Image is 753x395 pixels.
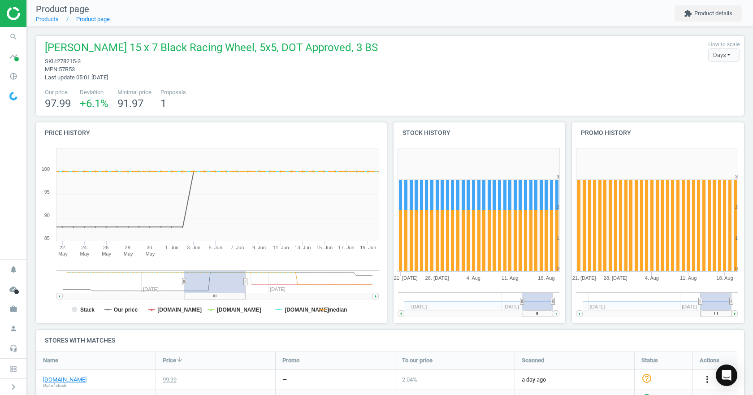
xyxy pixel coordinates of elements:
[230,245,244,250] tspan: 7. Jun
[103,245,110,250] tspan: 26.
[2,381,25,393] button: chevron_right
[7,7,70,20] img: ajHJNr6hYgQAAAAASUVORK5CYII=
[282,356,299,365] span: Promo
[5,281,22,298] i: cloud_done
[36,330,744,351] h4: Stores with matches
[572,122,744,143] h4: Promo history
[702,374,713,385] i: more_vert
[58,251,68,256] tspan: May
[147,245,153,250] tspan: 30.
[36,122,387,143] h4: Price history
[125,245,132,250] tspan: 28.
[43,356,58,365] span: Name
[165,245,179,250] tspan: 1. Jun
[217,307,261,313] tspan: [DOMAIN_NAME]
[675,5,742,22] button: extensionProduct details
[59,66,75,73] span: 57R53
[328,307,347,313] tspan: median
[176,356,183,363] i: arrow_downward
[394,122,566,143] h4: Stock history
[45,66,59,73] span: mpn :
[157,307,202,313] tspan: [DOMAIN_NAME]
[102,251,111,256] tspan: May
[76,16,110,22] a: Product page
[572,275,596,281] tspan: 21. [DATE]
[735,235,738,241] text: 1
[187,245,200,250] tspan: 3. Jun
[36,4,89,14] span: Product page
[502,275,518,281] tspan: 11. Aug
[163,376,177,384] div: 99.99
[45,74,108,81] span: Last update 05:01 [DATE]
[9,92,17,100] img: wGWNvw8QSZomAAAAABJRU5ErkJggg==
[5,68,22,85] i: pie_chart_outlined
[338,245,355,250] tspan: 17. Jun
[163,356,176,365] span: Price
[80,251,90,256] tspan: May
[680,275,697,281] tspan: 11. Aug
[702,374,713,386] button: more_vert
[160,97,166,110] span: 1
[556,204,559,210] text: 2
[273,245,289,250] tspan: 11. Jun
[45,97,71,110] span: 97.99
[360,245,376,250] tspan: 19. Jun
[522,376,627,384] span: a day ago
[8,382,19,392] i: chevron_right
[45,58,57,65] span: sku :
[5,300,22,317] i: work
[556,174,559,179] text: 3
[114,307,138,313] tspan: Our price
[5,320,22,337] i: person
[44,235,50,241] text: 85
[45,40,378,57] span: [PERSON_NAME] 15 x 7 Black Racing Wheel, 5x5, DOT Approved, 3 BS
[44,213,50,218] text: 90
[645,275,659,281] tspan: 4. Aug
[43,382,66,389] span: Out of stock
[556,266,559,271] text: 0
[43,376,87,384] a: [DOMAIN_NAME]
[708,41,740,48] label: How to scale
[466,275,480,281] tspan: 4. Aug
[42,166,50,172] text: 100
[5,261,22,278] i: notifications
[717,275,733,281] tspan: 18. Aug
[316,245,333,250] tspan: 15. Jun
[145,251,155,256] tspan: May
[538,275,554,281] tspan: 18. Aug
[282,376,287,384] div: —
[5,48,22,65] i: timeline
[5,28,22,45] i: search
[160,88,186,96] span: Proposals
[60,245,66,250] tspan: 22.
[252,245,266,250] tspan: 9. Jun
[124,251,133,256] tspan: May
[402,376,417,383] span: 2.04 %
[394,275,417,281] tspan: 21. [DATE]
[80,88,108,96] span: Deviation
[556,235,559,241] text: 1
[57,58,81,65] span: 278215-3
[708,48,740,62] div: Days
[5,340,22,357] i: headset_mic
[80,307,95,313] tspan: Stack
[641,356,658,365] span: Status
[425,275,449,281] tspan: 28. [DATE]
[44,189,50,195] text: 95
[285,307,329,313] tspan: [DOMAIN_NAME]
[117,88,151,96] span: Minimal price
[700,356,719,365] span: Actions
[36,16,59,22] a: Products
[81,245,88,250] tspan: 24.
[45,88,71,96] span: Our price
[522,356,544,365] span: Scanned
[735,266,738,271] text: 0
[402,356,433,365] span: To our price
[80,97,108,110] span: +6.1 %
[117,97,143,110] span: 91.97
[684,9,692,17] i: extension
[604,275,627,281] tspan: 28. [DATE]
[294,245,311,250] tspan: 13. Jun
[641,373,652,384] i: help_outline
[716,365,737,386] div: Open Intercom Messenger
